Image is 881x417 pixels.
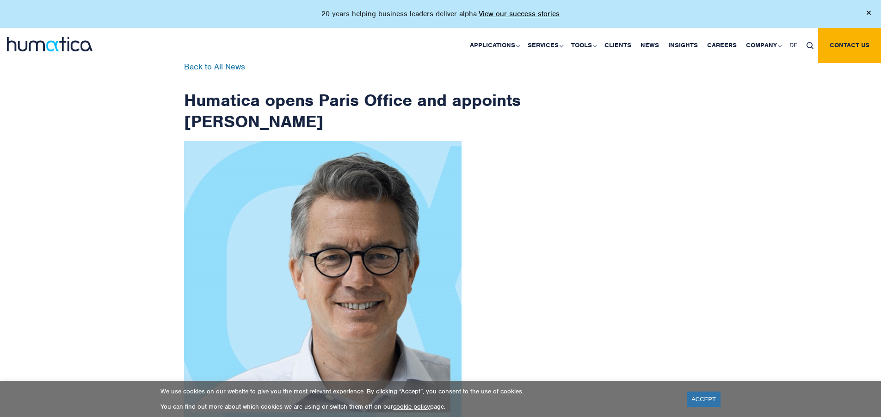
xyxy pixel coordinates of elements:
a: Contact us [818,28,881,63]
p: We use cookies on our website to give you the most relevant experience. By clicking “Accept”, you... [160,387,675,395]
p: You can find out more about which cookies we are using or switch them off on our page. [160,403,675,411]
a: Careers [702,28,741,63]
a: ACCEPT [687,392,721,407]
span: DE [789,41,797,49]
a: DE [785,28,802,63]
a: Company [741,28,785,63]
p: 20 years helping business leaders deliver alpha. [321,9,560,19]
a: Back to All News [184,62,245,72]
h1: Humatica opens Paris Office and appoints [PERSON_NAME] [184,63,522,132]
img: search_icon [807,42,813,49]
a: Insights [664,28,702,63]
a: Applications [465,28,523,63]
a: Tools [567,28,600,63]
a: Clients [600,28,636,63]
a: View our success stories [479,9,560,19]
img: logo [7,37,92,51]
a: Services [523,28,567,63]
a: cookie policy [393,403,430,411]
a: News [636,28,664,63]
